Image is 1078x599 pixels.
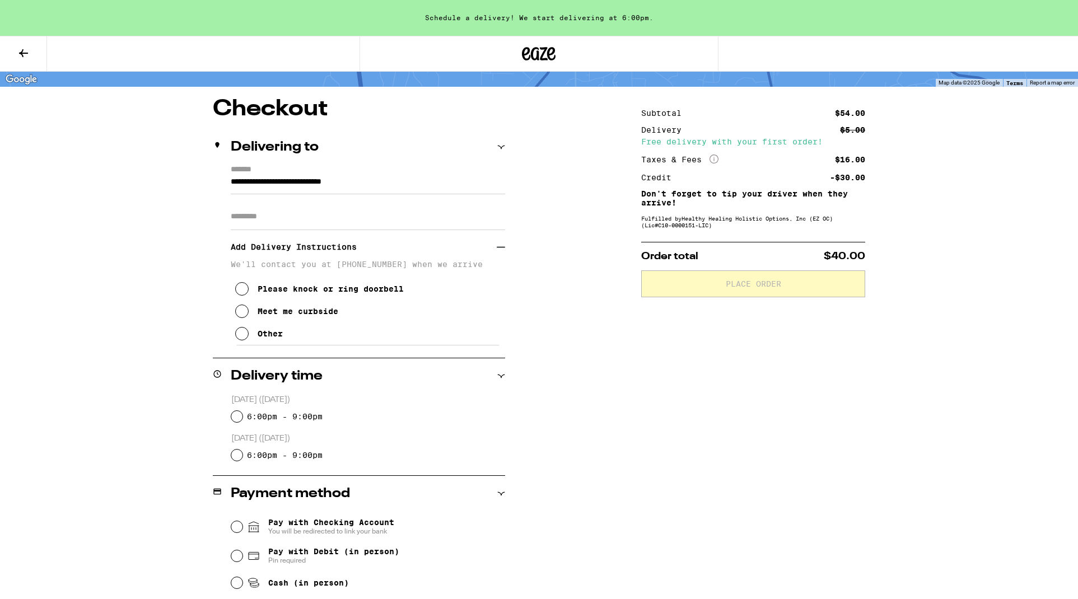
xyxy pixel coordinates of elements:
[641,270,865,297] button: Place Order
[213,98,505,120] h1: Checkout
[641,189,865,207] p: Don't forget to tip your driver when they arrive!
[641,138,865,146] div: Free delivery with your first order!
[726,280,781,288] span: Place Order
[641,126,689,134] div: Delivery
[235,322,283,345] button: Other
[235,300,338,322] button: Meet me curbside
[258,284,404,293] div: Please knock or ring doorbell
[268,547,399,556] span: Pay with Debit (in person)
[641,109,689,117] div: Subtotal
[268,556,399,565] span: Pin required
[7,8,81,17] span: Hi. Need any help?
[830,174,865,181] div: -$30.00
[235,278,404,300] button: Please knock or ring doorbell
[231,141,319,154] h2: Delivering to
[1030,79,1075,86] a: Report a map error
[231,433,505,444] p: [DATE] ([DATE])
[231,395,505,405] p: [DATE] ([DATE])
[840,126,865,134] div: $5.00
[939,79,1000,86] span: Map data ©2025 Google
[268,518,394,536] span: Pay with Checking Account
[231,487,350,500] h2: Payment method
[835,109,865,117] div: $54.00
[247,412,323,421] label: 6:00pm - 9:00pm
[231,369,323,383] h2: Delivery time
[641,251,698,261] span: Order total
[641,215,865,228] div: Fulfilled by Healthy Healing Holistic Options, Inc (EZ OC) (Lic# C10-0000151-LIC )
[641,155,718,165] div: Taxes & Fees
[258,307,338,316] div: Meet me curbside
[3,72,40,87] img: Google
[247,451,323,460] label: 6:00pm - 9:00pm
[231,234,497,260] h3: Add Delivery Instructions
[3,72,40,87] a: Open this area in Google Maps (opens a new window)
[268,578,349,587] span: Cash (in person)
[231,260,505,269] p: We'll contact you at [PHONE_NUMBER] when we arrive
[1006,79,1023,86] a: Terms
[641,174,679,181] div: Credit
[824,251,865,261] span: $40.00
[268,527,394,536] span: You will be redirected to link your bank
[258,329,283,338] div: Other
[835,156,865,163] div: $16.00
